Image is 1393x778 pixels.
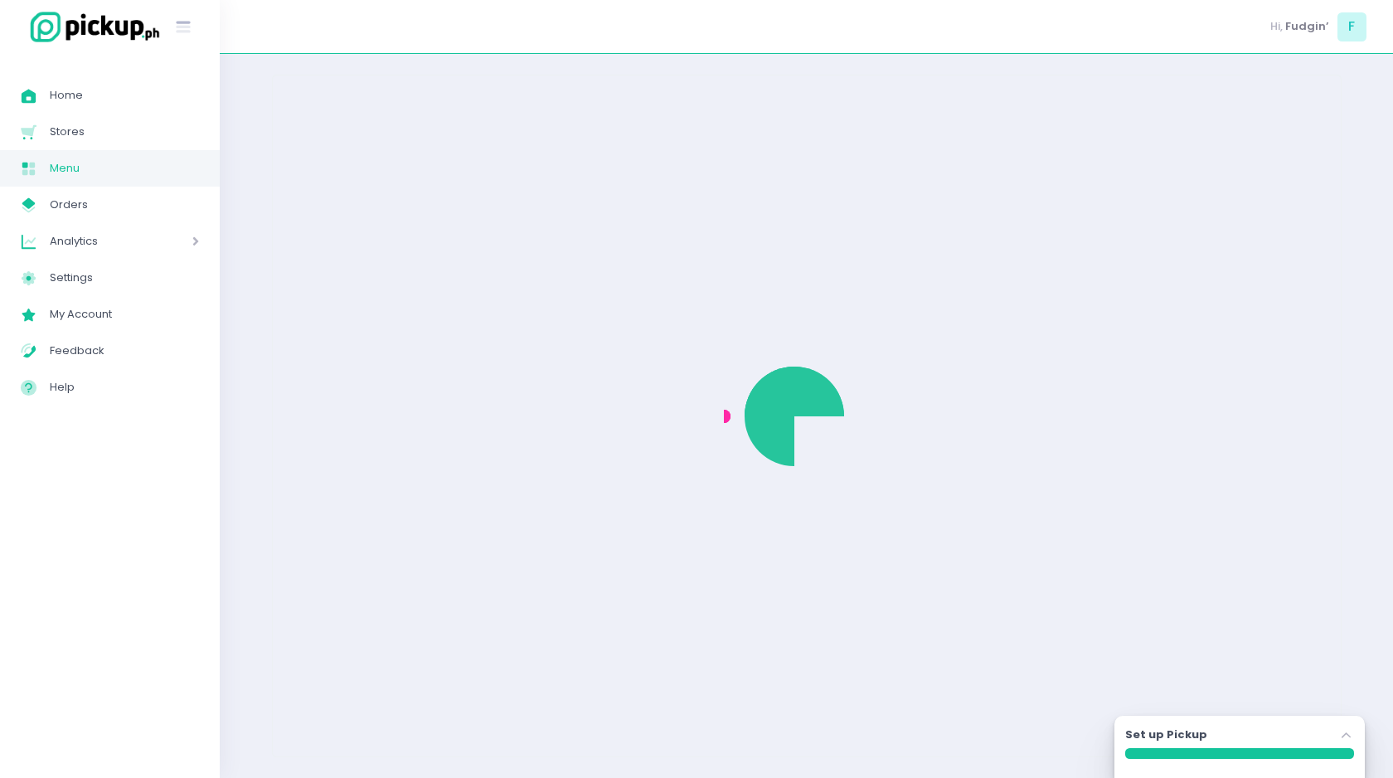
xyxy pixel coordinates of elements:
[21,9,162,45] img: logo
[1285,18,1329,35] span: Fudgin’
[1270,18,1283,35] span: Hi,
[50,340,199,362] span: Feedback
[50,121,199,143] span: Stores
[50,267,199,289] span: Settings
[1125,727,1207,743] label: Set up Pickup
[50,304,199,325] span: My Account
[50,377,199,398] span: Help
[50,158,199,179] span: Menu
[50,194,199,216] span: Orders
[1337,12,1366,41] span: F
[50,231,145,252] span: Analytics
[50,85,199,106] span: Home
